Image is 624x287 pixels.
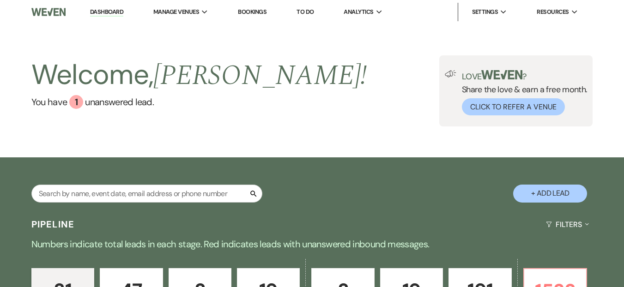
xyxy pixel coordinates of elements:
[344,7,373,17] span: Analytics
[462,70,588,81] p: Love ?
[153,54,367,97] span: [PERSON_NAME] !
[31,55,367,95] h2: Welcome,
[31,2,66,22] img: Weven Logo
[481,70,522,79] img: weven-logo-green.svg
[31,95,367,109] a: You have 1 unanswered lead.
[238,8,267,16] a: Bookings
[31,218,75,231] h3: Pipeline
[513,185,587,203] button: + Add Lead
[542,212,593,237] button: Filters
[90,8,123,17] a: Dashboard
[31,185,262,203] input: Search by name, event date, email address or phone number
[472,7,498,17] span: Settings
[537,7,569,17] span: Resources
[462,98,565,115] button: Click to Refer a Venue
[297,8,314,16] a: To Do
[456,70,588,115] div: Share the love & earn a free month.
[153,7,199,17] span: Manage Venues
[69,95,83,109] div: 1
[445,70,456,78] img: loud-speaker-illustration.svg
